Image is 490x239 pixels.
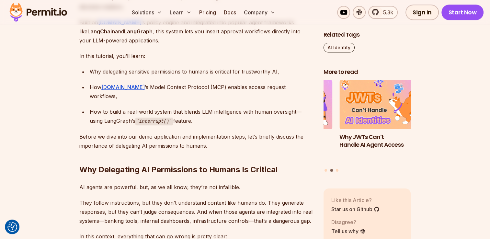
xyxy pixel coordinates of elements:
[90,83,313,101] div: How ’s Model Context Protocol (MCP) enables access request workflows,
[241,6,278,19] button: Company
[331,196,380,204] p: Like this Article?
[124,28,153,35] strong: LangGraph
[79,132,313,150] p: Before we dive into our demo application and implementation steps, let’s briefly discuss the impo...
[331,227,366,235] a: Tell us why
[331,218,366,226] p: Disagree?
[90,107,313,126] div: How to build a real-world system that blends LLM intelligence with human oversight—using LangGrap...
[79,183,313,192] p: AI agents are powerful, but, as we all know, they’re not infallible.
[324,43,355,53] a: AI Identity
[339,80,427,130] img: Why JWTs Can’t Handle AI Agent Access
[368,6,398,19] a: 5.3k
[324,31,411,39] h2: Related Tags
[245,133,333,157] h3: The Ultimate Guide to MCP Auth: Identity, Consent, and Agent Security
[197,6,219,19] a: Pricing
[441,5,484,20] a: Start Now
[325,169,327,172] button: Go to slide 1
[79,139,313,175] h2: Why Delegating AI Permissions to Humans Is Critical
[87,28,115,35] strong: LangChain
[6,1,70,23] img: Permit logo
[324,80,411,173] div: Posts
[221,6,239,19] a: Docs
[129,6,165,19] button: Solutions
[324,68,411,76] h2: More to read
[405,5,439,20] a: Sign In
[339,80,427,165] a: Why JWTs Can’t Handle AI Agent AccessWhy JWTs Can’t Handle AI Agent Access
[79,18,313,45] p: Built on ’s policy engine and integrated into popular agent frameworks like and , this system let...
[79,51,313,61] p: In this tutorial, you’ll learn:
[7,222,17,232] button: Consent Preferences
[330,169,333,172] button: Go to slide 2
[339,80,427,165] li: 2 of 3
[167,6,194,19] button: Learn
[90,67,313,76] div: Why delegating sensitive permissions to humans is critical for trustworthy AI,
[331,205,380,213] a: Star us on Github
[135,118,173,125] code: interrupt()
[7,222,17,232] img: Revisit consent button
[336,169,338,172] button: Go to slide 3
[339,133,427,149] h3: Why JWTs Can’t Handle AI Agent Access
[101,84,145,90] a: [DOMAIN_NAME]
[79,198,313,225] p: They follow instructions, but they don’t understand context like humans do. They generate respons...
[245,80,333,165] li: 1 of 3
[379,8,393,16] span: 5.3k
